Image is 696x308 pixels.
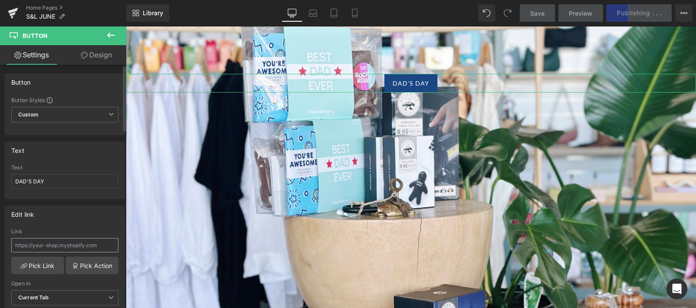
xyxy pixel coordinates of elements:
input: https://your-shop.myshopify.com [11,238,118,252]
b: Current Tab [18,294,49,301]
div: Button [11,74,30,86]
a: Laptop [303,4,323,22]
span: DAD'S DAY [267,53,303,62]
div: Link [11,229,118,235]
button: Redo [499,4,516,22]
a: Home Pages [26,4,126,11]
span: Button [23,32,47,39]
a: DAD'S DAY [259,48,312,66]
a: Preview [558,4,603,22]
a: Desktop [282,4,303,22]
div: Text [11,142,24,154]
div: Open Intercom Messenger [666,278,687,299]
a: Pick Link [11,257,64,274]
a: Mobile [344,4,365,22]
button: More [675,4,693,22]
a: New Library [126,4,169,22]
a: Pick Action [66,257,118,274]
span: Preview [569,9,592,18]
span: S&L JUNE [26,13,55,20]
b: Custom [18,111,38,119]
span: Save [530,9,545,18]
div: Text [11,165,118,171]
span: Library [143,9,163,17]
div: Open in [11,281,118,287]
div: Edit link [11,206,34,218]
a: Design [65,45,128,65]
a: Tablet [323,4,344,22]
button: Undo [478,4,495,22]
div: Button Styles [11,96,118,103]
